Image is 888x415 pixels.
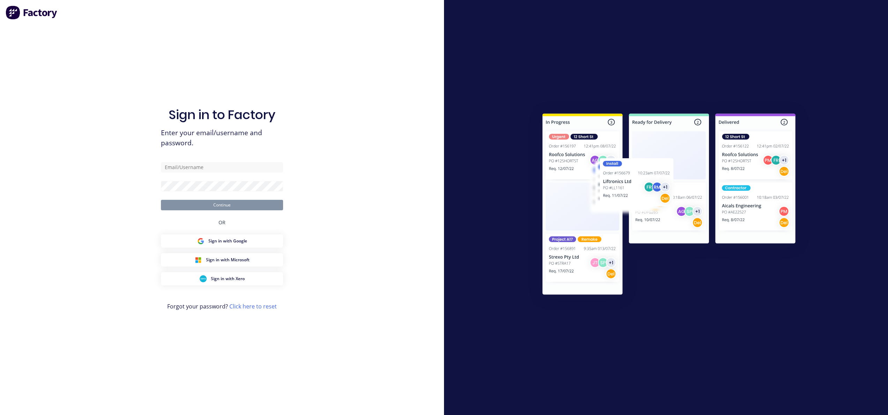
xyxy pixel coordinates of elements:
img: Google Sign in [197,238,204,245]
button: Continue [161,200,283,210]
button: Microsoft Sign inSign in with Microsoft [161,253,283,267]
span: Sign in with Xero [211,276,245,282]
button: Xero Sign inSign in with Xero [161,272,283,285]
input: Email/Username [161,162,283,173]
button: Google Sign inSign in with Google [161,234,283,248]
span: Forgot your password? [167,302,277,311]
h1: Sign in to Factory [169,107,275,122]
img: Factory [6,6,58,20]
div: OR [219,210,225,234]
img: Sign in [527,100,811,311]
span: Sign in with Microsoft [206,257,250,263]
a: Click here to reset [229,303,277,310]
span: Sign in with Google [208,238,247,244]
img: Microsoft Sign in [195,256,202,263]
img: Xero Sign in [200,275,207,282]
span: Enter your email/username and password. [161,128,283,148]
